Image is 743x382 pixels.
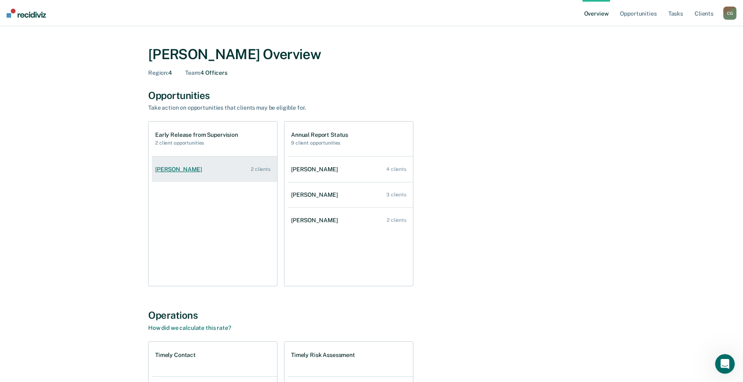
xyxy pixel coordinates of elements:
[723,7,736,20] div: C G
[251,166,271,172] div: 2 clients
[148,104,436,111] div: Take action on opportunities that clients may be eligible for.
[723,7,736,20] button: CG
[148,90,595,101] div: Opportunities
[291,166,341,173] div: [PERSON_NAME]
[387,217,406,223] div: 2 clients
[155,352,196,359] h1: Timely Contact
[148,324,231,331] a: How did we calculate this rate?
[152,158,277,181] a: [PERSON_NAME] 2 clients
[155,131,238,138] h1: Early Release from Supervision
[148,69,168,76] span: Region :
[148,309,595,321] div: Operations
[386,192,406,198] div: 3 clients
[288,209,413,232] a: [PERSON_NAME] 2 clients
[288,183,413,207] a: [PERSON_NAME] 3 clients
[715,354,735,374] iframe: Intercom live chat
[148,46,595,63] div: [PERSON_NAME] Overview
[185,69,200,76] span: Team :
[291,191,341,198] div: [PERSON_NAME]
[288,158,413,181] a: [PERSON_NAME] 4 clients
[291,140,348,146] h2: 9 client opportunities
[185,69,227,76] div: 4 Officers
[291,217,341,224] div: [PERSON_NAME]
[386,166,406,172] div: 4 clients
[155,166,205,173] div: [PERSON_NAME]
[148,69,172,76] div: 4
[291,131,348,138] h1: Annual Report Status
[7,9,46,18] img: Recidiviz
[155,140,238,146] h2: 2 client opportunities
[291,352,355,359] h1: Timely Risk Assessment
